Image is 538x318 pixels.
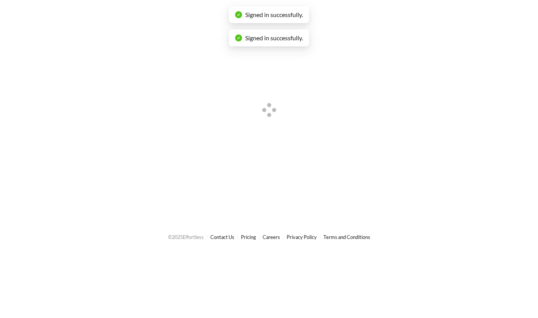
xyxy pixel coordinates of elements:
a: Terms and Conditions [323,234,370,240]
a: Careers [263,234,280,240]
span: Signed in successfully. [245,11,303,18]
span: check-circle [235,34,242,41]
a: Privacy Policy [287,234,317,240]
span: check-circle [235,11,242,18]
a: Pricing [241,234,256,240]
span: Signed in successfully. [245,34,303,41]
span: © 2025 Effortless [168,234,204,240]
a: Contact Us [210,234,234,240]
